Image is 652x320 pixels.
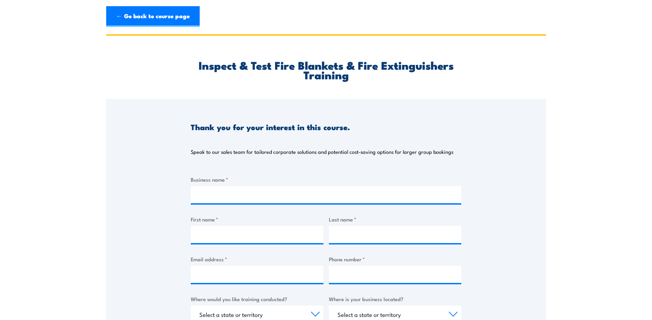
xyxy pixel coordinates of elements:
h2: Inspect & Test Fire Blankets & Fire Extinguishers Training [191,60,461,79]
label: Where would you like training conducted? [191,295,323,303]
label: First name [191,215,323,223]
label: Last name [329,215,462,223]
label: Email address [191,255,323,263]
a: ← Go back to course page [106,6,200,27]
label: Business name [191,175,461,183]
h3: Thank you for your interest in this course. [191,123,350,131]
label: Phone number [329,255,462,263]
label: Where is your business located? [329,295,462,303]
p: Speak to our sales team for tailored corporate solutions and potential cost-saving options for la... [191,148,453,155]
